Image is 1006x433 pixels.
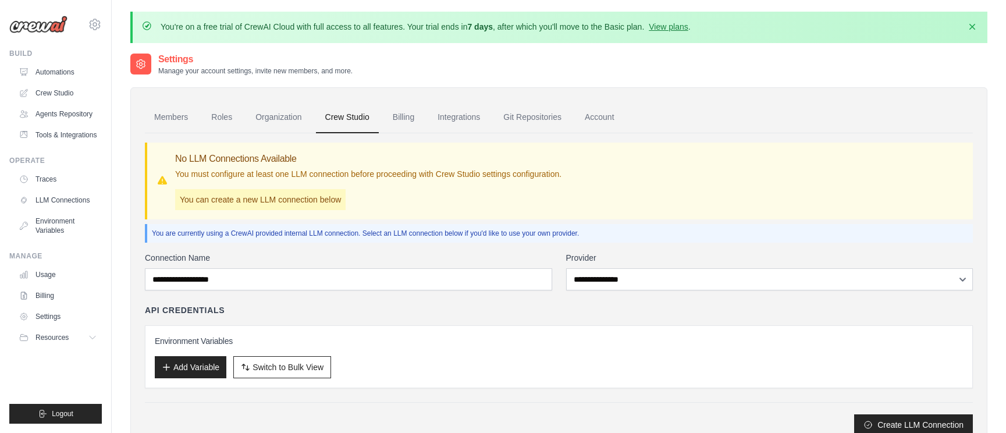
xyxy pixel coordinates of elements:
[383,102,424,133] a: Billing
[467,22,493,31] strong: 7 days
[175,189,346,210] p: You can create a new LLM connection below
[14,286,102,305] a: Billing
[145,252,552,264] label: Connection Name
[145,304,225,316] h4: API Credentials
[246,102,311,133] a: Organization
[14,307,102,326] a: Settings
[52,409,73,418] span: Logout
[316,102,379,133] a: Crew Studio
[14,265,102,284] a: Usage
[152,229,968,238] p: You are currently using a CrewAI provided internal LLM connection. Select an LLM connection below...
[155,335,963,347] h3: Environment Variables
[145,102,197,133] a: Members
[649,22,688,31] a: View plans
[14,191,102,210] a: LLM Connections
[9,49,102,58] div: Build
[14,105,102,123] a: Agents Repository
[158,52,353,66] h2: Settings
[14,170,102,189] a: Traces
[566,252,973,264] label: Provider
[233,356,331,378] button: Switch to Bulk View
[175,152,561,166] h3: No LLM Connections Available
[9,404,102,424] button: Logout
[9,251,102,261] div: Manage
[428,102,489,133] a: Integrations
[202,102,241,133] a: Roles
[14,212,102,240] a: Environment Variables
[14,84,102,102] a: Crew Studio
[14,126,102,144] a: Tools & Integrations
[575,102,624,133] a: Account
[35,333,69,342] span: Resources
[155,356,226,378] button: Add Variable
[14,63,102,81] a: Automations
[161,21,691,33] p: You're on a free trial of CrewAI Cloud with full access to all features. Your trial ends in , aft...
[253,361,324,373] span: Switch to Bulk View
[175,168,561,180] p: You must configure at least one LLM connection before proceeding with Crew Studio settings config...
[9,156,102,165] div: Operate
[14,328,102,347] button: Resources
[494,102,571,133] a: Git Repositories
[9,16,67,33] img: Logo
[158,66,353,76] p: Manage your account settings, invite new members, and more.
